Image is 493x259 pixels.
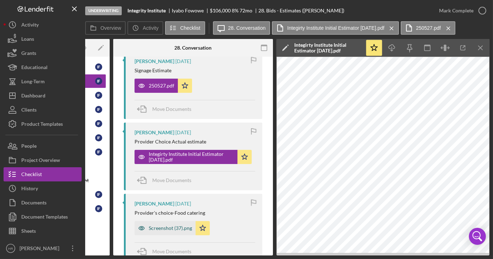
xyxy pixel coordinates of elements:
[287,25,384,31] label: Integirty Institute Initial Estimator [DATE].pdf
[95,120,102,127] div: I F
[85,21,126,35] button: Overview
[152,106,191,112] span: Move Documents
[21,32,34,48] div: Loans
[175,201,191,207] time: 2025-08-06 14:14
[21,181,38,197] div: History
[21,60,48,76] div: Educational
[416,25,441,31] label: 250527.pdf
[469,228,486,245] div: Open Intercom Messenger
[21,18,39,34] div: Activity
[8,247,13,250] text: HR
[21,89,45,105] div: Dashboard
[135,79,192,93] button: 250527.pdf
[232,8,239,13] div: 8 %
[4,18,82,32] button: Activity
[21,103,37,119] div: Clients
[85,6,122,15] div: Underwriting
[165,21,205,35] button: Checklist
[175,45,212,51] div: 28. Conversation
[95,205,102,212] div: I F
[228,25,266,31] label: 28. Conversation
[95,78,102,85] div: I F
[21,139,37,155] div: People
[4,210,82,224] button: Document Templates
[152,177,191,183] span: Move Documents
[21,153,60,169] div: Project Overview
[4,139,82,153] button: People
[4,241,82,255] button: HR[PERSON_NAME]
[175,130,191,135] time: 2025-08-06 14:56
[21,46,36,62] div: Grants
[439,4,473,18] div: Mark Complete
[4,60,82,74] button: Educational
[135,58,174,64] div: [PERSON_NAME]
[135,221,210,235] button: Screenshot (37).png
[135,210,205,216] div: Provider's choice-Food catering
[143,25,158,31] label: Activity
[210,7,231,13] span: $106,000
[95,106,102,113] div: I F
[175,58,191,64] time: 2025-08-06 15:25
[95,191,102,198] div: I F
[258,8,344,13] div: 28. Bids - Estimates ([PERSON_NAME])
[4,153,82,167] button: Project Overview
[127,21,163,35] button: Activity
[272,21,399,35] button: Integirty Institute Initial Estimator [DATE].pdf
[135,150,252,164] button: Integirty Institute Initial Estimator [DATE].pdf
[135,68,171,73] div: Signage Estimate
[95,63,102,71] div: I F
[401,21,455,35] button: 250527.pdf
[149,151,234,163] div: Integirty Institute Initial Estimator [DATE].pdf
[180,25,201,31] label: Checklist
[4,32,82,46] button: Loans
[4,117,82,131] button: Product Templates
[95,92,102,99] div: I F
[4,196,82,210] button: Documents
[21,196,46,212] div: Documents
[4,167,82,181] button: Checklist
[152,248,191,254] span: Move Documents
[95,134,102,141] div: I F
[135,100,198,118] button: Move Documents
[135,171,198,189] button: Move Documents
[135,130,174,135] div: [PERSON_NAME]
[4,181,82,196] button: History
[127,8,166,13] b: Integrity Institute
[4,89,82,103] button: Dashboard
[432,4,489,18] button: Mark Complete
[95,148,102,156] div: I F
[213,21,270,35] button: 28. Conversation
[172,8,210,13] div: Iyabo Fowowe
[149,225,192,231] div: Screenshot (37).png
[135,201,174,207] div: [PERSON_NAME]
[4,74,82,89] button: Long-Term
[100,25,121,31] label: Overview
[21,210,68,226] div: Document Templates
[4,224,82,238] button: Sheets
[294,42,362,54] div: Integirty Institute Initial Estimator [DATE].pdf
[149,83,174,89] div: 250527.pdf
[4,103,82,117] button: Clients
[21,224,36,240] div: Sheets
[21,167,42,183] div: Checklist
[240,8,252,13] div: 72 mo
[21,117,63,133] div: Product Templates
[18,241,64,257] div: [PERSON_NAME]
[21,74,45,90] div: Long-Term
[4,46,82,60] button: Grants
